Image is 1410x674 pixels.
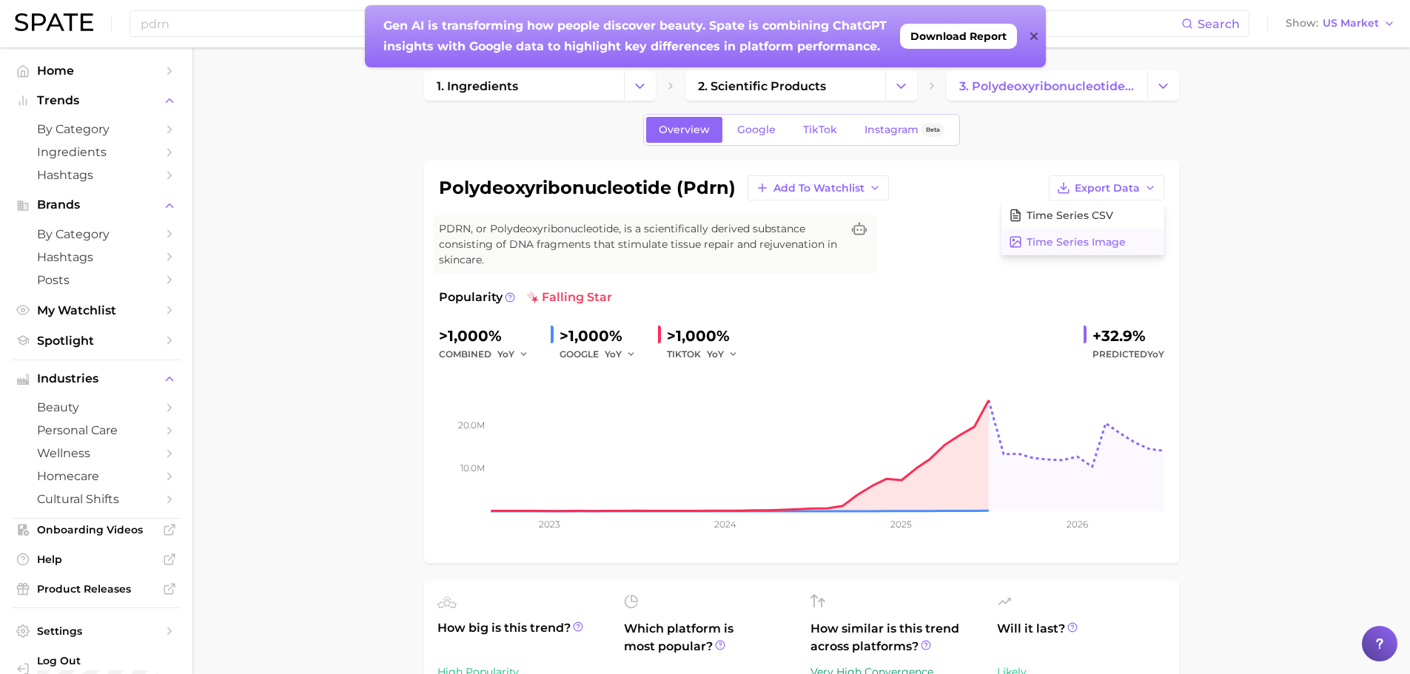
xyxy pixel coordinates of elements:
span: Trends [37,94,155,107]
div: GOOGLE [560,346,646,363]
span: >1,000% [439,327,502,345]
span: 2. scientific products [698,79,826,93]
a: Ingredients [12,141,181,164]
a: homecare [12,465,181,488]
span: YoY [1147,348,1164,360]
span: Hashtags [37,250,155,264]
span: >1,000% [560,327,622,345]
button: Change Category [885,71,917,101]
a: wellness [12,442,181,465]
h1: polydeoxyribonucleotide (pdrn) [439,179,736,197]
span: Industries [37,372,155,385]
span: Brands [37,198,155,212]
tspan: 2025 [890,519,912,530]
a: InstagramBeta [852,117,957,143]
a: Help [12,548,181,570]
span: Predicted [1092,346,1164,363]
a: cultural shifts [12,488,181,510]
span: Add to Watchlist [773,182,865,195]
span: How big is this trend? [437,619,606,656]
input: Search here for a brand, industry, or ingredient [139,11,1181,36]
span: wellness [37,446,155,460]
span: Overview [659,124,710,136]
span: falling star [527,289,612,306]
button: Brands [12,194,181,216]
a: Hashtags [12,246,181,269]
span: Settings [37,624,155,638]
a: Settings [12,620,181,642]
span: PDRN, or Polydeoxyribonucleotide, is a scientifically derived substance consisting of DNA fragmen... [439,221,842,268]
div: +32.9% [1092,324,1164,348]
tspan: 2024 [714,519,736,530]
span: YoY [497,348,514,360]
button: Industries [12,368,181,390]
a: Onboarding Videos [12,519,181,541]
span: personal care [37,423,155,437]
span: Which platform is most popular? [624,620,793,669]
span: Will it last? [997,620,1166,656]
a: Spotlight [12,329,181,352]
tspan: 2023 [538,519,560,530]
a: Home [12,59,181,82]
span: Time Series CSV [1027,209,1113,222]
span: Posts [37,273,155,287]
span: Search [1198,17,1240,31]
span: Show [1286,19,1318,27]
div: combined [439,346,539,363]
a: 3. polydeoxyribonucleotide (pdrn) [947,71,1147,101]
span: 1. ingredients [437,79,518,93]
span: Ingredients [37,145,155,159]
span: 3. polydeoxyribonucleotide (pdrn) [959,79,1134,93]
span: homecare [37,469,155,483]
span: beauty [37,400,155,414]
span: Google [737,124,776,136]
a: TikTok [790,117,850,143]
a: personal care [12,419,181,442]
button: YoY [707,346,739,363]
span: How similar is this trend across platforms? [810,620,979,656]
div: Export Data [1001,202,1164,255]
a: beauty [12,396,181,419]
span: Export Data [1075,182,1140,195]
span: Popularity [439,289,503,306]
button: Export Data [1049,175,1164,200]
a: 2. scientific products [685,71,885,101]
span: Instagram [865,124,919,136]
a: Google [725,117,788,143]
a: My Watchlist [12,299,181,322]
div: TIKTOK [667,346,748,363]
button: Change Category [624,71,656,101]
span: US Market [1323,19,1379,27]
a: Product Releases [12,578,181,600]
span: Help [37,553,155,566]
span: TikTok [803,124,837,136]
button: Add to Watchlist [748,175,889,200]
a: Overview [646,117,722,143]
button: Change Category [1147,71,1179,101]
span: Spotlight [37,334,155,348]
span: by Category [37,122,155,136]
img: SPATE [15,13,93,31]
a: by Category [12,118,181,141]
span: YoY [707,348,724,360]
span: Home [37,64,155,78]
span: >1,000% [667,327,730,345]
img: falling star [527,291,539,303]
span: Time Series Image [1027,236,1126,249]
button: YoY [605,346,637,363]
span: YoY [605,348,622,360]
span: by Category [37,227,155,241]
span: Onboarding Videos [37,523,155,536]
a: Posts [12,269,181,291]
tspan: 2026 [1066,519,1087,530]
button: ShowUS Market [1282,14,1399,33]
span: Hashtags [37,168,155,182]
span: Beta [926,124,940,136]
a: Hashtags [12,164,181,186]
button: Trends [12,90,181,112]
a: 1. ingredients [424,71,624,101]
span: Product Releases [37,582,155,596]
span: cultural shifts [37,492,155,506]
a: by Category [12,223,181,246]
button: YoY [497,346,529,363]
